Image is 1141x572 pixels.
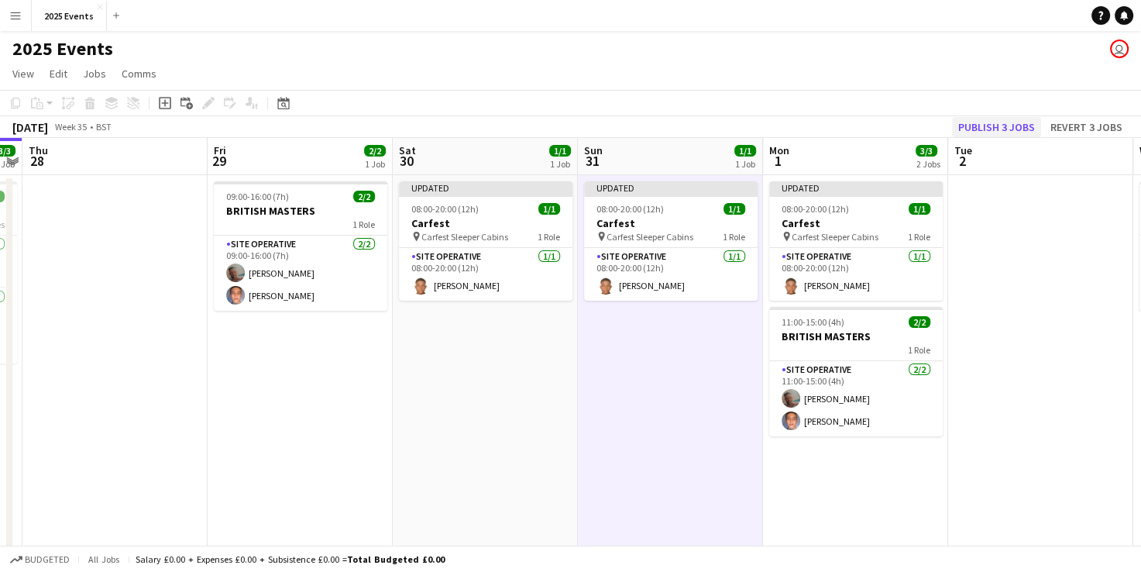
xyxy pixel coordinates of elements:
[769,143,789,157] span: Mon
[12,119,48,135] div: [DATE]
[399,181,572,194] div: Updated
[908,231,930,243] span: 1 Role
[365,158,385,170] div: 1 Job
[769,307,943,436] app-job-card: 11:00-15:00 (4h)2/2BRITISH MASTERS1 RoleSite Operative2/211:00-15:00 (4h)[PERSON_NAME][PERSON_NAME]
[916,158,940,170] div: 2 Jobs
[352,219,375,230] span: 1 Role
[51,121,90,133] span: Week 35
[769,248,943,301] app-card-role: Site Operative1/108:00-20:00 (12h)[PERSON_NAME]
[909,316,930,328] span: 2/2
[769,181,943,301] app-job-card: Updated08:00-20:00 (12h)1/1Carfest Carfest Sleeper Cabins1 RoleSite Operative1/108:00-20:00 (12h)...
[77,64,112,84] a: Jobs
[908,344,930,356] span: 1 Role
[12,37,113,60] h1: 2025 Events
[952,152,972,170] span: 2
[584,248,758,301] app-card-role: Site Operative1/108:00-20:00 (12h)[PERSON_NAME]
[214,236,387,311] app-card-role: Site Operative2/209:00-16:00 (7h)[PERSON_NAME][PERSON_NAME]
[952,117,1041,137] button: Publish 3 jobs
[607,231,693,243] span: Carfest Sleeper Cabins
[538,203,560,215] span: 1/1
[782,203,849,215] span: 08:00-20:00 (12h)
[411,203,479,215] span: 08:00-20:00 (12h)
[214,204,387,218] h3: BRITISH MASTERS
[85,553,122,565] span: All jobs
[584,143,603,157] span: Sun
[550,158,570,170] div: 1 Job
[538,231,560,243] span: 1 Role
[43,64,74,84] a: Edit
[584,181,758,301] app-job-card: Updated08:00-20:00 (12h)1/1Carfest Carfest Sleeper Cabins1 RoleSite Operative1/108:00-20:00 (12h)...
[397,152,416,170] span: 30
[584,181,758,194] div: Updated
[83,67,106,81] span: Jobs
[916,145,937,157] span: 3/3
[12,67,34,81] span: View
[29,143,48,157] span: Thu
[769,329,943,343] h3: BRITISH MASTERS
[792,231,878,243] span: Carfest Sleeper Cabins
[549,145,571,157] span: 1/1
[353,191,375,202] span: 2/2
[723,203,745,215] span: 1/1
[364,145,386,157] span: 2/2
[399,181,572,301] app-job-card: Updated08:00-20:00 (12h)1/1Carfest Carfest Sleeper Cabins1 RoleSite Operative1/108:00-20:00 (12h)...
[8,551,72,568] button: Budgeted
[1110,40,1129,58] app-user-avatar: Olivia Gill
[735,158,755,170] div: 1 Job
[211,152,226,170] span: 29
[584,216,758,230] h3: Carfest
[32,1,107,31] button: 2025 Events
[399,143,416,157] span: Sat
[723,231,745,243] span: 1 Role
[769,181,943,194] div: Updated
[399,216,572,230] h3: Carfest
[214,143,226,157] span: Fri
[26,152,48,170] span: 28
[954,143,972,157] span: Tue
[50,67,67,81] span: Edit
[909,203,930,215] span: 1/1
[347,553,445,565] span: Total Budgeted £0.00
[421,231,508,243] span: Carfest Sleeper Cabins
[136,553,445,565] div: Salary £0.00 + Expenses £0.00 + Subsistence £0.00 =
[1044,117,1129,137] button: Revert 3 jobs
[782,316,844,328] span: 11:00-15:00 (4h)
[122,67,156,81] span: Comms
[582,152,603,170] span: 31
[6,64,40,84] a: View
[769,216,943,230] h3: Carfest
[596,203,664,215] span: 08:00-20:00 (12h)
[226,191,289,202] span: 09:00-16:00 (7h)
[399,248,572,301] app-card-role: Site Operative1/108:00-20:00 (12h)[PERSON_NAME]
[115,64,163,84] a: Comms
[96,121,112,133] div: BST
[769,361,943,436] app-card-role: Site Operative2/211:00-15:00 (4h)[PERSON_NAME][PERSON_NAME]
[214,181,387,311] app-job-card: 09:00-16:00 (7h)2/2BRITISH MASTERS1 RoleSite Operative2/209:00-16:00 (7h)[PERSON_NAME][PERSON_NAME]
[25,554,70,565] span: Budgeted
[734,145,756,157] span: 1/1
[767,152,789,170] span: 1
